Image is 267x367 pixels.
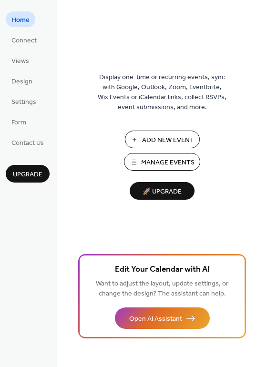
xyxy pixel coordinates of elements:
[11,118,26,128] span: Form
[135,185,189,198] span: 🚀 Upgrade
[115,307,210,329] button: Open AI Assistant
[96,277,228,300] span: Want to adjust the layout, update settings, or change the design? The assistant can help.
[6,52,35,68] a: Views
[11,77,32,87] span: Design
[6,11,35,27] a: Home
[11,97,36,107] span: Settings
[130,182,195,200] button: 🚀 Upgrade
[129,314,182,324] span: Open AI Assistant
[142,135,194,145] span: Add New Event
[141,158,195,168] span: Manage Events
[124,153,200,171] button: Manage Events
[115,263,210,276] span: Edit Your Calendar with AI
[98,72,226,112] span: Display one-time or recurring events, sync with Google, Outlook, Zoom, Eventbrite, Wix Events or ...
[6,73,38,89] a: Design
[13,170,42,180] span: Upgrade
[6,134,50,150] a: Contact Us
[11,36,37,46] span: Connect
[6,114,32,130] a: Form
[6,32,42,48] a: Connect
[11,56,29,66] span: Views
[6,93,42,109] a: Settings
[6,165,50,183] button: Upgrade
[125,131,200,148] button: Add New Event
[11,138,44,148] span: Contact Us
[11,15,30,25] span: Home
